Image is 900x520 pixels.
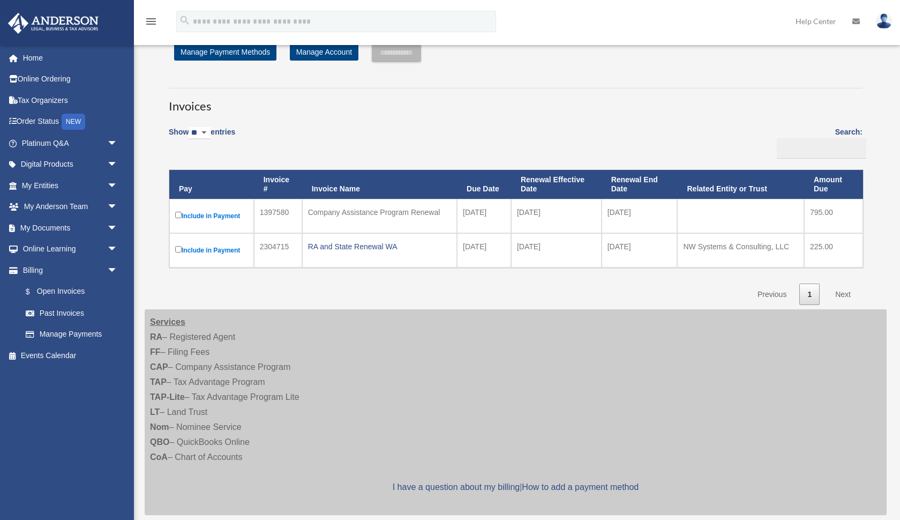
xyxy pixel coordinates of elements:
[150,332,162,341] strong: RA
[175,210,248,222] label: Include in Payment
[174,43,276,61] a: Manage Payment Methods
[876,13,892,29] img: User Pic
[15,324,129,345] a: Manage Payments
[7,217,134,239] a: My Documentsarrow_drop_down
[799,284,820,306] a: 1
[602,199,678,233] td: [DATE]
[107,175,129,197] span: arrow_drop_down
[7,196,134,218] a: My Anderson Teamarrow_drop_down
[150,317,185,326] strong: Services
[107,239,129,261] span: arrow_drop_down
[7,175,134,196] a: My Entitiesarrow_drop_down
[169,170,254,199] th: Pay: activate to sort column descending
[602,170,678,199] th: Renewal End Date: activate to sort column ascending
[777,138,866,159] input: Search:
[15,302,129,324] a: Past Invoices
[254,199,302,233] td: 1397580
[7,132,134,154] a: Platinum Q&Aarrow_drop_down
[602,233,678,268] td: [DATE]
[511,233,602,268] td: [DATE]
[150,452,168,462] strong: CoA
[175,246,182,252] input: Include in Payment
[393,482,520,492] a: I have a question about my billing
[457,233,511,268] td: [DATE]
[254,233,302,268] td: 2304715
[107,132,129,154] span: arrow_drop_down
[5,13,102,34] img: Anderson Advisors Platinum Portal
[804,233,863,268] td: 225.00
[150,377,167,387] strong: TAP
[15,281,123,303] a: $Open Invoices
[7,345,134,366] a: Events Calendar
[7,69,134,90] a: Online Ordering
[7,259,129,281] a: Billingarrow_drop_down
[457,199,511,233] td: [DATE]
[511,199,602,233] td: [DATE]
[677,170,804,199] th: Related Entity or Trust: activate to sort column ascending
[677,233,804,268] td: NW Systems & Consulting, LLC
[7,239,134,260] a: Online Learningarrow_drop_down
[457,170,511,199] th: Due Date: activate to sort column ascending
[169,88,862,115] h3: Invoices
[150,407,160,417] strong: LT
[145,19,157,28] a: menu
[308,239,451,254] div: RA and State Renewal WA
[150,422,169,432] strong: Nom
[179,14,191,26] i: search
[107,259,129,281] span: arrow_drop_down
[290,43,358,61] a: Manage Account
[150,480,881,495] p: |
[150,437,169,447] strong: QBO
[827,284,859,306] a: Next
[7,90,134,111] a: Tax Organizers
[150,347,161,356] strong: FF
[773,125,862,159] label: Search:
[150,362,168,372] strong: CAP
[150,392,185,402] strong: TAP-Lite
[107,154,129,176] span: arrow_drop_down
[107,217,129,239] span: arrow_drop_down
[189,127,211,139] select: Showentries
[511,170,602,199] th: Renewal Effective Date: activate to sort column ascending
[62,114,85,130] div: NEW
[32,285,37,299] span: $
[145,15,157,28] i: menu
[302,170,457,199] th: Invoice Name: activate to sort column ascending
[7,154,134,175] a: Digital Productsarrow_drop_down
[804,170,863,199] th: Amount Due: activate to sort column ascending
[175,212,182,218] input: Include in Payment
[7,47,134,69] a: Home
[169,125,235,150] label: Show entries
[7,111,134,133] a: Order StatusNEW
[107,196,129,218] span: arrow_drop_down
[522,482,639,492] a: How to add a payment method
[308,205,451,220] div: Company Assistance Program Renewal
[804,199,863,233] td: 795.00
[749,284,794,306] a: Previous
[175,244,248,257] label: Include in Payment
[145,309,887,515] div: – Registered Agent – Filing Fees – Company Assistance Program – Tax Advantage Program – Tax Advan...
[254,170,302,199] th: Invoice #: activate to sort column ascending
